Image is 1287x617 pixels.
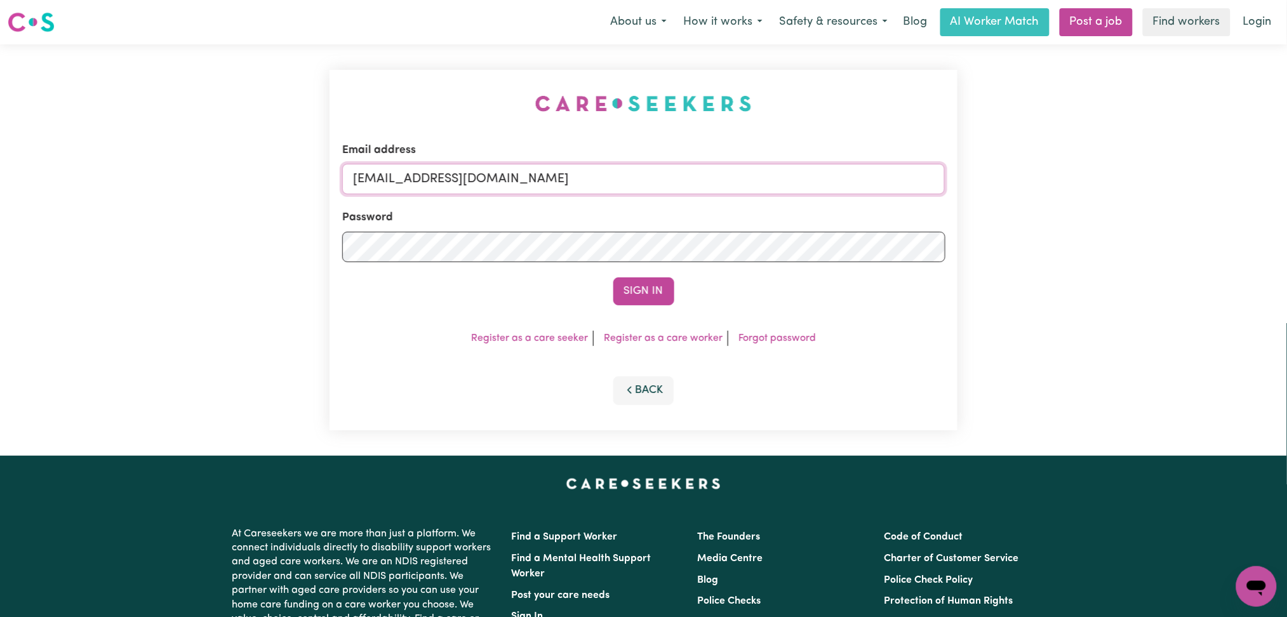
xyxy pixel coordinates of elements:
a: Media Centre [698,554,763,564]
a: Register as a care worker [604,333,723,343]
label: Password [342,209,393,226]
a: Find workers [1143,8,1230,36]
a: Careseekers home page [566,479,721,489]
a: Forgot password [738,333,816,343]
a: Find a Support Worker [512,532,618,542]
label: Email address [342,142,416,159]
a: Post a job [1060,8,1133,36]
a: Login [1236,8,1279,36]
input: Email address [342,164,945,194]
button: Safety & resources [771,9,896,36]
a: Register as a care seeker [471,333,588,343]
a: The Founders [698,532,761,542]
img: Careseekers logo [8,11,55,34]
a: Police Checks [698,596,761,606]
a: Police Check Policy [884,575,973,585]
a: Find a Mental Health Support Worker [512,554,651,579]
button: How it works [675,9,771,36]
iframe: Button to launch messaging window [1236,566,1277,607]
button: About us [602,9,675,36]
a: Code of Conduct [884,532,963,542]
button: Back [613,376,674,404]
a: Post your care needs [512,590,610,600]
a: AI Worker Match [940,8,1050,36]
a: Protection of Human Rights [884,596,1013,606]
a: Careseekers logo [8,8,55,37]
a: Charter of Customer Service [884,554,1018,564]
button: Sign In [613,277,674,305]
a: Blog [698,575,719,585]
a: Blog [896,8,935,36]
